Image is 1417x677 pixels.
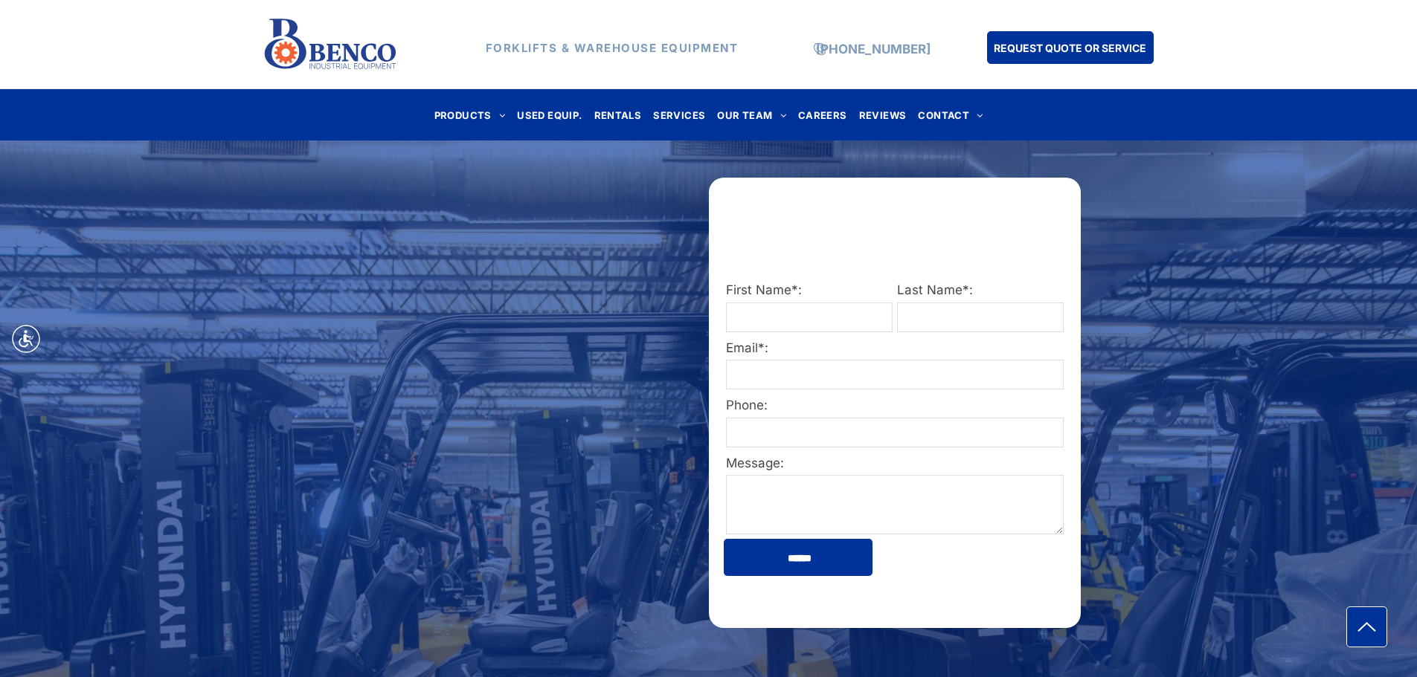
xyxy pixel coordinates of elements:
a: USED EQUIP. [511,105,588,125]
a: RENTALS [588,105,648,125]
label: Email*: [726,339,1064,358]
label: Last Name*: [897,281,1064,300]
a: CAREERS [792,105,853,125]
a: [PHONE_NUMBER] [816,42,931,56]
strong: FORKLIFTS & WAREHOUSE EQUIPMENT [486,41,739,55]
a: PRODUCTS [428,105,512,125]
a: OUR TEAM [711,105,792,125]
a: REQUEST QUOTE OR SERVICE [987,31,1154,64]
label: Message: [726,454,1064,473]
span: REQUEST QUOTE OR SERVICE [994,34,1146,62]
a: SERVICES [647,105,711,125]
label: First Name*: [726,281,893,300]
label: Phone: [726,396,1064,415]
a: REVIEWS [853,105,913,125]
a: CONTACT [912,105,989,125]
